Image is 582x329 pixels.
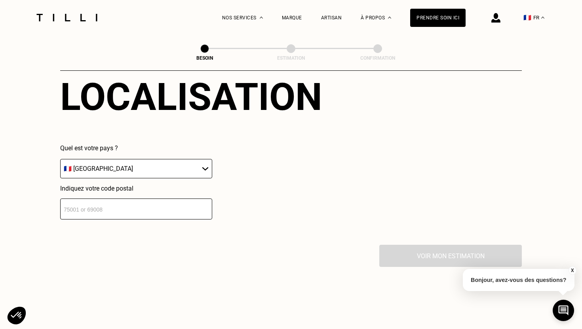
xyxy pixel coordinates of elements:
img: icône connexion [491,13,500,23]
div: Localisation [60,75,322,119]
div: Besoin [165,55,244,61]
img: Menu déroulant à propos [388,17,391,19]
img: Logo du service de couturière Tilli [34,14,100,21]
button: X [568,266,576,275]
img: Menu déroulant [260,17,263,19]
p: Quel est votre pays ? [60,144,212,152]
a: Marque [282,15,302,21]
span: 🇫🇷 [523,14,531,21]
input: 75001 or 69008 [60,199,212,219]
a: Artisan [321,15,342,21]
a: Prendre soin ici [410,9,466,27]
div: Estimation [251,55,331,61]
img: menu déroulant [541,17,544,19]
p: Bonjour, avez-vous des questions? [463,269,574,291]
p: Indiquez votre code postal [60,185,212,192]
div: Confirmation [338,55,417,61]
